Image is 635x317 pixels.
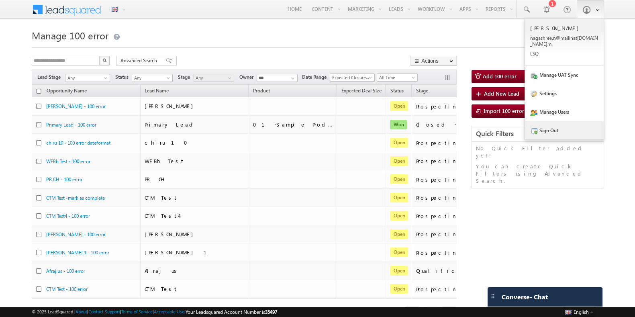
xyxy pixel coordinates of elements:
[145,249,216,256] span: [PERSON_NAME] 1
[341,88,381,94] span: Expected Deal Size
[186,309,277,315] span: Your Leadsquared Account Number is
[193,74,234,82] a: Any
[416,176,480,183] div: Prospecting
[416,286,480,293] div: Prospecting
[416,194,480,201] div: Prospecting
[390,247,408,257] span: Open
[416,139,480,147] div: Prospecting
[46,195,105,201] a: CTM Test -mark as complete
[265,309,277,315] span: 35497
[525,65,604,84] a: Manage UAT Sync
[145,139,192,146] span: chiru 10
[65,74,110,82] a: Any
[416,88,428,94] span: Stage
[390,229,408,239] span: Open
[330,74,372,81] span: Expected Closure Date
[525,121,604,139] a: Sign Out
[120,57,159,64] span: Advanced Search
[490,293,496,299] img: carter-drag
[525,19,604,65] a: [PERSON_NAME] nagashree.n@mailinat[DOMAIN_NAME]m LSQ
[46,122,96,128] a: Primary Lead - 100 error
[472,126,604,142] div: Quick Filters
[530,35,598,47] p: nagas hree. n@mai linat [DOMAIN_NAME] m
[390,193,408,202] span: Open
[416,157,480,165] div: Prospecting
[390,211,408,221] span: Open
[386,86,407,97] a: Status
[46,176,82,182] a: PR CH - 100 error
[476,145,600,159] p: No Quick Filter added yet!
[145,157,185,164] span: WEBh Test
[145,121,196,128] span: Primary Lead
[525,84,604,102] a: Settings
[145,102,197,109] span: [PERSON_NAME]
[239,74,257,81] span: Owner
[46,140,110,146] a: chiru 10 - 100 error dateformat
[377,74,415,81] span: All Time
[46,103,106,109] a: [PERSON_NAME] - 100 error
[46,213,90,219] a: CTM Test4 - 100 error
[154,309,184,314] a: Acceptable Use
[416,213,480,220] div: Prospecting
[416,267,480,274] div: Qualification
[121,309,153,314] a: Terms of Service
[390,156,408,166] span: Open
[482,73,516,80] span: Add 100 error
[502,293,548,301] span: Converse - Chat
[115,74,132,81] span: Status
[330,74,375,82] a: Expected Closure Date
[416,231,480,238] div: Prospecting
[46,250,109,256] a: [PERSON_NAME] 1 - 100 error
[253,121,333,128] div: 01-Sample Product
[46,268,85,274] a: Afraj us - 100 error
[530,51,598,57] p: LSQ
[377,74,418,82] a: All Time
[132,74,173,82] a: Any
[46,158,90,164] a: WEBh Test - 100 error
[390,138,408,147] span: Open
[178,74,193,81] span: Stage
[253,88,270,94] span: Product
[76,309,87,314] a: About
[145,231,197,237] span: [PERSON_NAME]
[412,86,432,97] a: Stage
[337,86,385,97] a: Expected Deal Size
[32,308,277,316] span: © 2025 LeadSquared | | | | |
[145,194,178,201] span: CTM Test
[302,74,330,81] span: Date Range
[525,102,604,121] a: Manage Users
[410,56,457,66] button: Actions
[530,25,598,31] p: [PERSON_NAME]
[416,103,480,110] div: Prospecting
[390,284,408,294] span: Open
[194,74,232,82] span: Any
[32,29,108,42] span: Manage 100 error
[43,86,91,97] a: Opportunity Name
[390,266,408,276] span: Open
[145,267,180,274] span: Afraj us
[46,286,88,292] a: CTM Test - 100 error
[416,249,480,256] div: Prospecting
[390,174,408,184] span: Open
[476,163,600,184] p: You can create Quick Filters using Advanced Search.
[390,101,408,111] span: Open
[88,309,120,314] a: Contact Support
[65,74,107,82] span: Any
[145,285,178,292] span: CTM Test
[574,309,589,315] span: English
[145,212,179,219] span: CTM Test4
[141,86,173,97] span: Lead Name
[563,307,595,317] button: English
[416,121,480,128] div: Closed - Won
[47,88,87,94] span: Opportunity Name
[390,120,407,129] span: Won
[102,58,106,62] img: Search
[484,107,524,114] span: Import 100 error
[484,90,519,97] span: Add New Lead
[46,231,106,237] a: [PERSON_NAME] - 100 error
[145,176,165,182] span: PR CH
[132,74,170,82] span: Any
[37,74,64,81] span: Lead Stage
[287,74,297,82] a: Show All Items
